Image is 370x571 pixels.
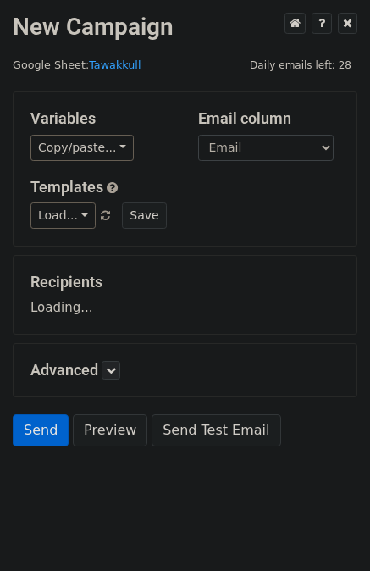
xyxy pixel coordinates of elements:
[73,414,147,446] a: Preview
[30,135,134,161] a: Copy/paste...
[198,109,340,128] h5: Email column
[30,109,173,128] h5: Variables
[244,58,357,71] a: Daily emails left: 28
[30,178,103,196] a: Templates
[152,414,280,446] a: Send Test Email
[13,414,69,446] a: Send
[244,56,357,75] span: Daily emails left: 28
[122,202,166,229] button: Save
[30,361,340,380] h5: Advanced
[13,13,357,42] h2: New Campaign
[30,273,340,291] h5: Recipients
[13,58,141,71] small: Google Sheet:
[30,202,96,229] a: Load...
[30,273,340,317] div: Loading...
[89,58,141,71] a: Tawakkull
